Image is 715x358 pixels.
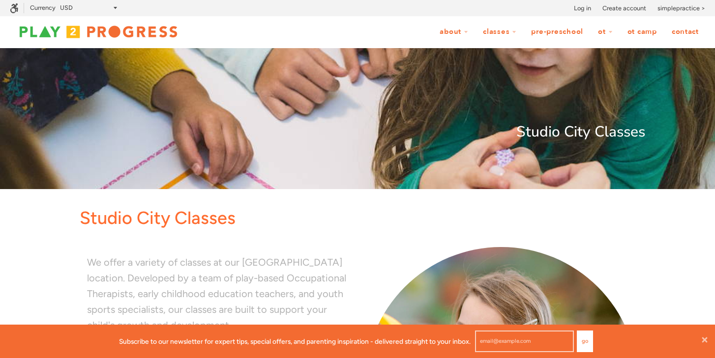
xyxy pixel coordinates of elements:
[475,330,574,352] input: email@example.com
[621,23,663,41] a: OT Camp
[119,336,471,347] p: Subscribe to our newsletter for expert tips, special offers, and parenting inspiration - delivere...
[10,22,187,42] img: Play2Progress logo
[80,204,645,232] p: Studio City Classes
[602,3,646,13] a: Create account
[657,3,705,13] a: simplepractice >
[477,23,523,41] a: Classes
[433,23,475,41] a: About
[574,3,591,13] a: Log in
[665,23,705,41] a: Contact
[525,23,590,41] a: Pre-Preschool
[30,4,56,11] label: Currency
[87,254,350,333] p: We offer a variety of classes at our [GEOGRAPHIC_DATA] location. Developed by a team of play-base...
[70,120,645,144] p: Studio City Classes
[577,330,593,352] button: Go
[592,23,619,41] a: OT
